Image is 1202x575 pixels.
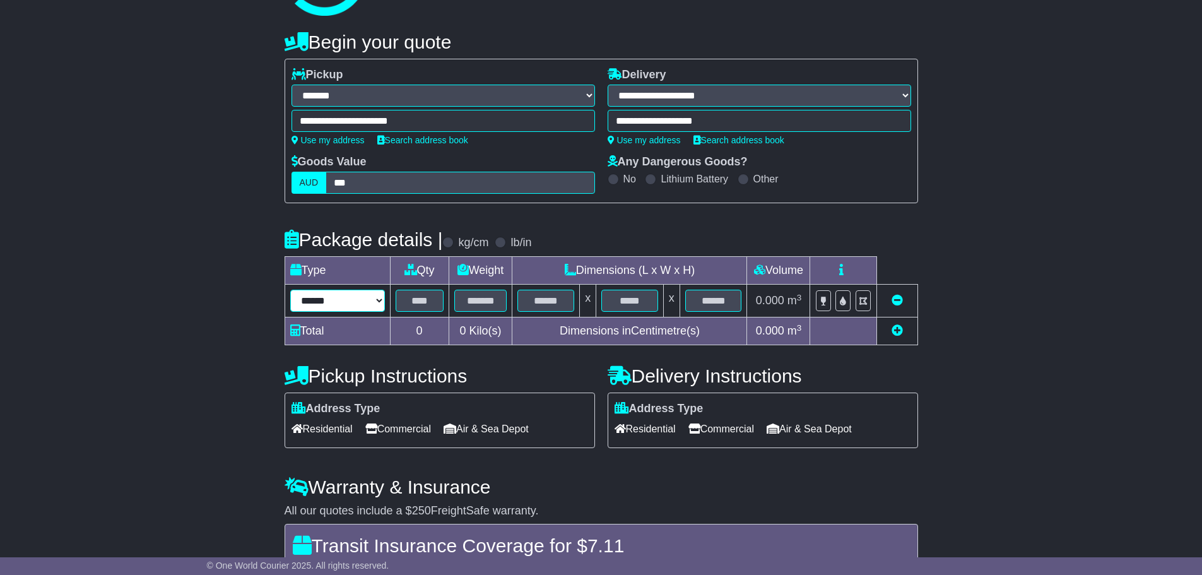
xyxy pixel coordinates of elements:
[390,257,449,285] td: Qty
[293,535,910,556] h4: Transit Insurance Coverage for $
[623,173,636,185] label: No
[285,477,918,497] h4: Warranty & Insurance
[285,257,390,285] td: Type
[747,257,810,285] td: Volume
[292,135,365,145] a: Use my address
[510,236,531,250] label: lb/in
[285,229,443,250] h4: Package details |
[892,324,903,337] a: Add new item
[285,504,918,518] div: All our quotes include a $ FreightSafe warranty.
[459,324,466,337] span: 0
[767,419,852,439] span: Air & Sea Depot
[292,419,353,439] span: Residential
[753,173,779,185] label: Other
[797,293,802,302] sup: 3
[512,257,747,285] td: Dimensions (L x W x H)
[412,504,431,517] span: 250
[458,236,488,250] label: kg/cm
[292,155,367,169] label: Goods Value
[449,257,512,285] td: Weight
[207,560,389,571] span: © One World Courier 2025. All rights reserved.
[587,535,624,556] span: 7.11
[693,135,784,145] a: Search address book
[615,402,704,416] label: Address Type
[449,317,512,345] td: Kilo(s)
[292,402,380,416] label: Address Type
[285,317,390,345] td: Total
[756,324,784,337] span: 0.000
[787,294,802,307] span: m
[365,419,431,439] span: Commercial
[285,365,595,386] h4: Pickup Instructions
[892,294,903,307] a: Remove this item
[615,419,676,439] span: Residential
[787,324,802,337] span: m
[580,285,596,317] td: x
[663,285,680,317] td: x
[688,419,754,439] span: Commercial
[512,317,747,345] td: Dimensions in Centimetre(s)
[292,68,343,82] label: Pickup
[608,135,681,145] a: Use my address
[608,365,918,386] h4: Delivery Instructions
[390,317,449,345] td: 0
[608,68,666,82] label: Delivery
[444,419,529,439] span: Air & Sea Depot
[285,32,918,52] h4: Begin your quote
[608,155,748,169] label: Any Dangerous Goods?
[756,294,784,307] span: 0.000
[377,135,468,145] a: Search address book
[797,323,802,333] sup: 3
[292,172,327,194] label: AUD
[661,173,728,185] label: Lithium Battery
